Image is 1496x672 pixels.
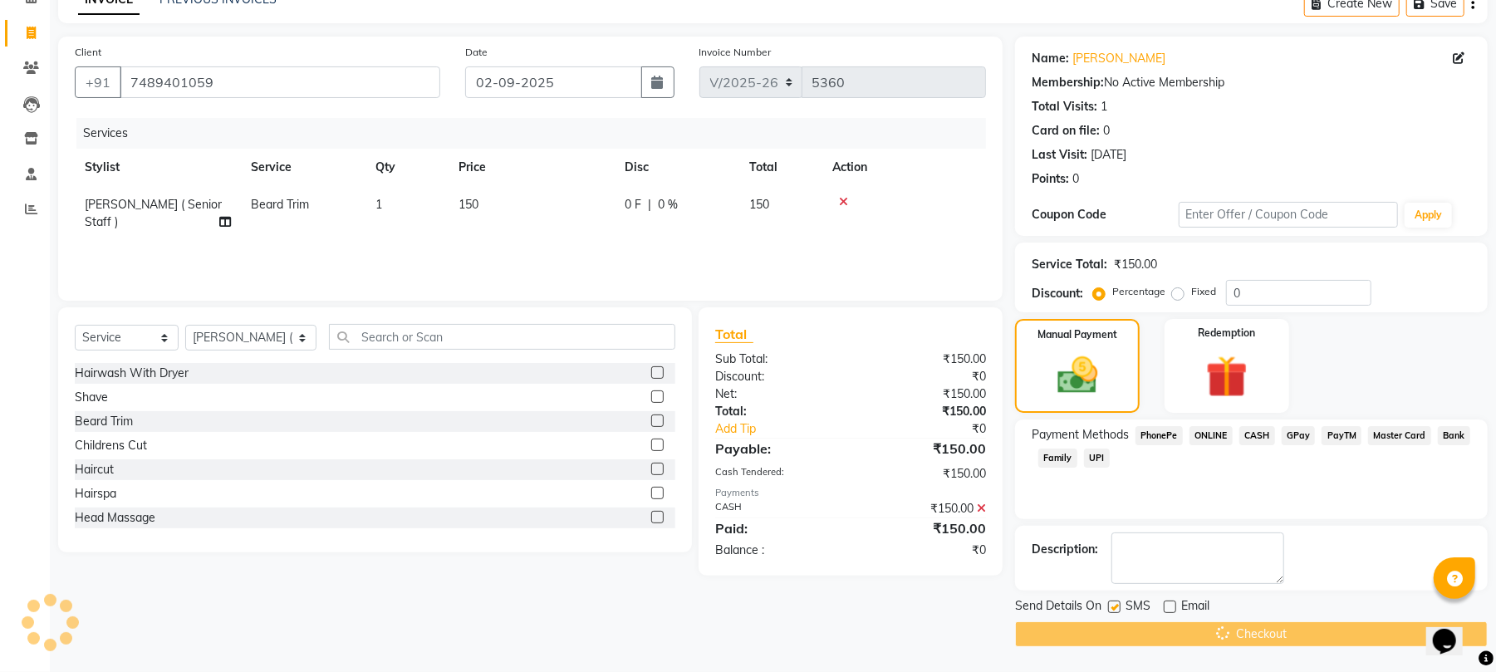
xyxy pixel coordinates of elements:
input: Enter Offer / Coupon Code [1179,202,1398,228]
div: Childrens Cut [75,437,147,454]
div: Services [76,118,998,149]
div: [DATE] [1091,146,1126,164]
input: Search or Scan [329,324,675,350]
span: Family [1038,449,1077,468]
span: [PERSON_NAME] ( Senior Staff ) [85,197,222,229]
div: Total Visits: [1032,98,1097,115]
span: | [648,196,651,213]
label: Fixed [1191,284,1216,299]
th: Total [739,149,822,186]
label: Date [465,45,488,60]
div: Head Massage [75,509,155,527]
div: ₹150.00 [851,518,998,538]
div: Name: [1032,50,1069,67]
span: Bank [1438,426,1470,445]
span: PayTM [1322,426,1361,445]
div: Cash Tendered: [703,465,851,483]
div: 1 [1101,98,1107,115]
div: Shave [75,389,108,406]
div: ₹0 [851,542,998,559]
div: Hairwash With Dryer [75,365,189,382]
div: ₹150.00 [851,385,998,403]
div: Total: [703,403,851,420]
span: PhonePe [1135,426,1183,445]
div: Last Visit: [1032,146,1087,164]
label: Redemption [1198,326,1255,341]
iframe: chat widget [1426,606,1479,655]
th: Qty [365,149,449,186]
div: Payments [715,486,986,500]
button: +91 [75,66,121,98]
div: Coupon Code [1032,206,1178,223]
div: Paid: [703,518,851,538]
div: Beard Trim [75,413,133,430]
span: ONLINE [1189,426,1233,445]
div: Discount: [1032,285,1083,302]
div: Discount: [703,368,851,385]
th: Disc [615,149,739,186]
div: ₹150.00 [851,500,998,517]
span: CASH [1239,426,1275,445]
button: Apply [1405,203,1452,228]
img: _gift.svg [1193,351,1261,403]
div: Payable: [703,439,851,459]
a: [PERSON_NAME] [1072,50,1165,67]
div: Card on file: [1032,122,1100,140]
div: Sub Total: [703,351,851,368]
label: Client [75,45,101,60]
span: Master Card [1368,426,1431,445]
th: Stylist [75,149,241,186]
div: Points: [1032,170,1069,188]
span: Send Details On [1015,597,1101,618]
div: Membership: [1032,74,1104,91]
span: Email [1181,597,1209,618]
div: Hairspa [75,485,116,503]
div: ₹150.00 [851,351,998,368]
span: 1 [375,197,382,212]
input: Search by Name/Mobile/Email/Code [120,66,440,98]
div: Haircut [75,461,114,478]
a: Add Tip [703,420,876,438]
label: Percentage [1112,284,1165,299]
label: Manual Payment [1037,327,1117,342]
div: Net: [703,385,851,403]
img: _cash.svg [1045,352,1111,399]
label: Invoice Number [699,45,772,60]
div: ₹150.00 [851,439,998,459]
span: 0 % [658,196,678,213]
div: ₹150.00 [851,465,998,483]
div: Description: [1032,541,1098,558]
span: 0 F [625,196,641,213]
th: Price [449,149,615,186]
span: SMS [1126,597,1150,618]
span: 150 [749,197,769,212]
div: Balance : [703,542,851,559]
div: Service Total: [1032,256,1107,273]
div: CASH [703,500,851,517]
span: 150 [459,197,478,212]
span: Total [715,326,753,343]
div: ₹0 [876,420,998,438]
span: GPay [1282,426,1316,445]
span: Payment Methods [1032,426,1129,444]
span: Beard Trim [251,197,309,212]
div: ₹150.00 [1114,256,1157,273]
th: Action [822,149,986,186]
div: 0 [1072,170,1079,188]
div: ₹0 [851,368,998,385]
div: 0 [1103,122,1110,140]
th: Service [241,149,365,186]
div: ₹150.00 [851,403,998,420]
span: UPI [1084,449,1110,468]
div: No Active Membership [1032,74,1471,91]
